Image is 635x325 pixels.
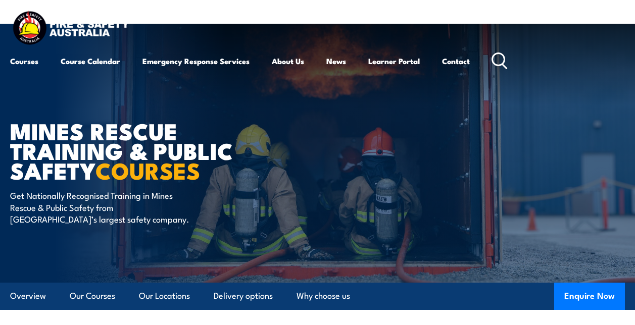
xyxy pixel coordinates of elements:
a: Our Locations [139,283,190,309]
a: Overview [10,283,46,309]
a: Delivery options [214,283,273,309]
a: About Us [272,49,304,73]
h1: Mines Rescue Training & Public Safety [10,121,260,180]
p: Get Nationally Recognised Training in Mines Rescue & Public Safety from [GEOGRAPHIC_DATA]’s large... [10,189,194,225]
a: Emergency Response Services [142,49,250,73]
a: Courses [10,49,38,73]
a: News [326,49,346,73]
button: Enquire Now [554,283,625,310]
a: Contact [442,49,470,73]
a: Learner Portal [368,49,420,73]
a: Course Calendar [61,49,120,73]
strong: COURSES [95,152,200,187]
a: Our Courses [70,283,115,309]
a: Why choose us [297,283,350,309]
